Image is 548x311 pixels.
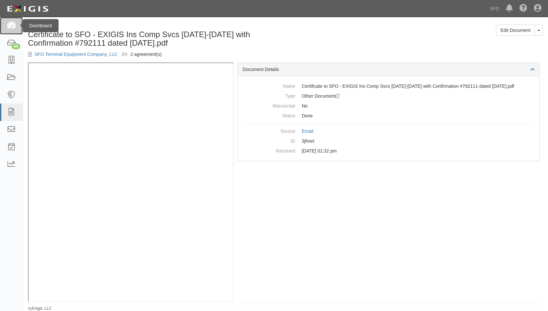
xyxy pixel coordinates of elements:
[242,146,295,154] dt: Received
[242,111,295,119] dt: Status
[242,136,535,146] dd: 3jfmet
[117,51,162,58] div: AV CONSORTIUM_2377 (A12-0064) AV CONSORTIUM_2375 (P4404)
[486,2,503,15] a: SFO
[242,101,535,111] dd: No
[35,52,117,57] a: SFO Terminal Equipment Company, LLC
[519,5,527,12] i: Help Center - Complianz
[242,91,295,99] dt: Type
[28,25,281,30] div: Document
[242,101,295,109] dt: Manuscript
[242,91,535,101] dd: Other Document
[242,81,535,91] dd: Certificate to SFO - EXIGIS Ins Comp Svcs [DATE]-[DATE] with Confirmation #792111 dated [DATE].pdf
[12,43,20,49] div: 44
[242,81,295,89] dt: Name
[242,146,535,156] dd: [DATE] 01:32 pm
[242,136,295,144] dt: ID
[496,25,535,36] a: Edit Document
[302,129,313,134] a: Email
[32,306,52,311] a: Exigis, LLC
[23,19,59,32] div: Dashboard
[242,126,295,134] dt: Source
[242,111,535,121] dd: Done
[5,3,50,15] img: logo-5460c22ac91f19d4615b14bd174203de0afe785f0fc80cf4dbbc73dc1793850b.png
[28,30,281,48] h1: Certificate to SFO - EXIGIS Ins Comp Svcs [DATE]-[DATE] with Confirmation #792111 dated [DATE].pdf
[237,63,539,76] div: Document Details
[336,94,339,99] i: Duplicate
